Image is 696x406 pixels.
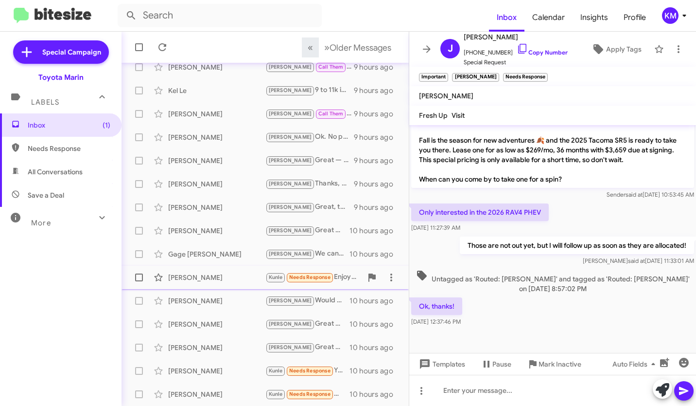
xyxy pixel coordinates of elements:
span: Labels [31,98,59,107]
span: Kunle [269,368,283,374]
div: Great — we’d love to make an offer. What days/times work to bring the Camry in for a quick apprai... [265,225,349,236]
div: Toyota Marin [38,73,84,82]
span: « [308,41,313,54]
div: Would love to see some offers on the TRD off-road if you can send some stuff across? Considering ... [265,388,349,400]
span: All Conversations [28,167,83,177]
div: [PERSON_NAME] [168,389,265,399]
span: [PERSON_NAME] [DATE] 11:33:01 AM [583,257,694,264]
span: Sender [DATE] 10:53:45 AM [607,191,694,198]
div: 9 hours ago [354,179,401,189]
div: I completely understand. I'll have [PERSON_NAME] reach out to you. Thank you! [265,108,354,119]
span: Call Them [318,111,344,117]
div: 9 hours ago [354,86,401,95]
div: [PERSON_NAME] [168,109,265,119]
a: Insights [573,3,616,32]
span: Pause [492,355,511,373]
span: Needs Response [28,144,110,153]
span: Needs Response [289,368,331,374]
div: [PERSON_NAME] [168,343,265,352]
small: Needs Response [503,73,548,82]
span: Untagged as 'Routed: [PERSON_NAME]' and tagged as 'Routed: [PERSON_NAME]' on [DATE] 8:57:02 PM [411,270,694,294]
div: 9 hours ago [354,62,401,72]
a: Calendar [524,3,573,32]
span: [PHONE_NUMBER] [464,43,568,57]
button: KM [654,7,685,24]
small: Important [419,73,448,82]
span: [PERSON_NAME] [269,87,312,93]
span: Special Campaign [42,47,101,57]
div: 9 hours ago [354,156,401,166]
span: Visit [452,111,465,120]
p: Hi [PERSON_NAME] it's [PERSON_NAME] at Toyota Marin. Fall is the season for new adventures 🍂 and ... [411,112,694,188]
span: Call Them [318,64,344,70]
div: [PERSON_NAME] [168,132,265,142]
span: [DATE] 11:27:39 AM [411,224,460,231]
button: Templates [409,355,473,373]
span: [PERSON_NAME] [269,227,312,234]
div: [PERSON_NAME] [168,273,265,282]
span: Fresh Up [419,111,448,120]
div: 9 to 11k is the expected private save price [265,85,354,96]
span: [PERSON_NAME] [269,344,312,351]
div: 10 hours ago [349,343,401,352]
div: 10 hours ago [349,389,401,399]
span: More [31,219,51,227]
small: [PERSON_NAME] [452,73,499,82]
p: Ok, thanks! [411,297,462,315]
div: Great — we'd love to appraise and buy your Civic. What's the best day/time to bring it in? [265,155,354,166]
div: Kel Le [168,86,265,95]
span: Save a Deal [28,190,64,200]
span: Needs Response [289,274,331,280]
div: KM [662,7,679,24]
span: Templates [417,355,465,373]
span: Apply Tags [606,40,642,58]
span: said at [626,191,643,198]
span: Special Request [464,57,568,67]
p: Only interested in the 2026 RAV4 PHEV [411,203,549,221]
span: [PERSON_NAME] [269,181,312,187]
div: [PERSON_NAME] [168,319,265,329]
div: [PERSON_NAME] [168,156,265,166]
nav: Page navigation example [302,37,397,57]
button: Previous [302,37,319,57]
span: Auto Fields [612,355,659,373]
div: 9 hours ago [354,109,401,119]
span: [PERSON_NAME] [269,297,312,304]
a: Copy Number [517,49,568,56]
div: 10 hours ago [349,296,401,306]
div: Great — we're interested in buying your RAV4. Would you like to schedule an appraisal appointment... [265,318,349,330]
div: Gage [PERSON_NAME] [168,249,265,259]
div: 9 hours ago [354,203,401,212]
div: 10 hours ago [349,226,401,236]
div: 10 hours ago [349,249,401,259]
div: Yes your representative was very friendly and helpful. We liked the car we looked at and now we a... [265,365,349,376]
span: [DATE] 12:37:46 PM [411,318,461,325]
div: Enjoyed working with [PERSON_NAME],nice young man, I'm Happy! [265,272,362,283]
p: Those are not out yet, but I will follow up as soon as they are allocated! [460,237,694,254]
div: 10 hours ago [349,366,401,376]
div: [PERSON_NAME] [168,366,265,376]
div: Thanks, we can’t confirm figures remotely. We’d like to inspect your vehicle and discuss value in... [265,178,354,189]
span: [PERSON_NAME] [269,157,312,164]
div: 10 hours ago [349,319,401,329]
a: Profile [616,3,654,32]
span: [PERSON_NAME] [269,64,312,70]
span: Older Messages [330,42,391,53]
div: We can appraise your Charger and see what's possible. What day/time works best for you to stop by? [265,248,349,259]
input: Search [118,4,322,27]
div: [PERSON_NAME] [168,179,265,189]
span: Kunle [269,274,283,280]
a: Special Campaign [13,40,109,64]
button: Mark Inactive [519,355,589,373]
button: Apply Tags [583,40,649,58]
span: Kunle [269,391,283,397]
a: Inbox [489,3,524,32]
button: Next [318,37,397,57]
span: Needs Response [289,391,331,397]
span: said at [628,257,645,264]
span: [PERSON_NAME] [464,31,568,43]
div: [PERSON_NAME] [168,203,265,212]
